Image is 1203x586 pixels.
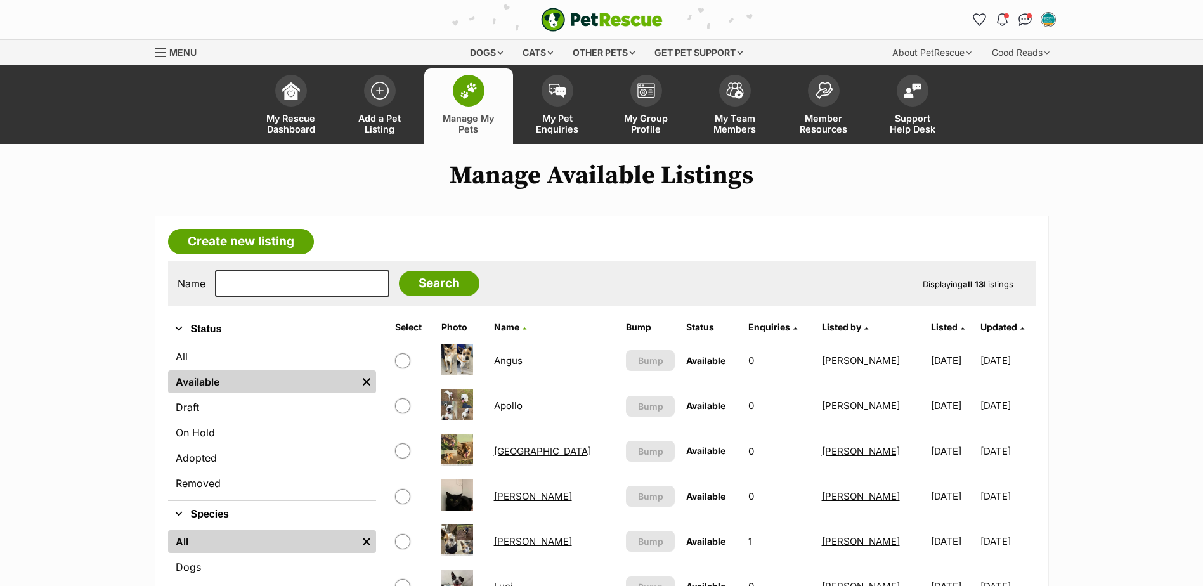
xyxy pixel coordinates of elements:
[168,556,376,578] a: Dogs
[822,400,900,412] a: [PERSON_NAME]
[168,530,357,553] a: All
[178,278,205,289] label: Name
[997,13,1007,26] img: notifications-46538b983faf8c2785f20acdc204bb7945ddae34d4c08c2a6579f10ce5e182be.svg
[564,40,644,65] div: Other pets
[822,535,900,547] a: [PERSON_NAME]
[980,339,1034,382] td: [DATE]
[514,40,562,65] div: Cats
[926,519,979,563] td: [DATE]
[638,354,663,367] span: Bump
[168,506,376,523] button: Species
[822,322,868,332] a: Listed by
[646,40,751,65] div: Get pet support
[626,350,675,371] button: Bump
[357,370,376,393] a: Remove filter
[868,68,957,144] a: Support Help Desk
[541,8,663,32] img: logo-e224e6f780fb5917bec1dbf3a21bbac754714ae5b6737aabdf751b685950b380.svg
[494,322,526,332] a: Name
[686,445,725,456] span: Available
[980,429,1034,473] td: [DATE]
[748,322,797,332] a: Enquiries
[494,322,519,332] span: Name
[980,519,1034,563] td: [DATE]
[494,490,572,502] a: [PERSON_NAME]
[1042,13,1055,26] img: Tameka Saville profile pic
[795,113,852,134] span: Member Resources
[743,474,816,518] td: 0
[686,491,725,502] span: Available
[980,474,1034,518] td: [DATE]
[926,384,979,427] td: [DATE]
[923,279,1013,289] span: Displaying Listings
[970,10,990,30] a: Favourites
[440,113,497,134] span: Manage My Pets
[638,535,663,548] span: Bump
[638,490,663,503] span: Bump
[263,113,320,134] span: My Rescue Dashboard
[743,519,816,563] td: 1
[884,113,941,134] span: Support Help Desk
[980,322,1017,332] span: Updated
[779,68,868,144] a: Member Resources
[168,321,376,337] button: Status
[169,47,197,58] span: Menu
[351,113,408,134] span: Add a Pet Listing
[618,113,675,134] span: My Group Profile
[155,40,205,63] a: Menu
[822,355,900,367] a: [PERSON_NAME]
[371,82,389,100] img: add-pet-listing-icon-0afa8454b4691262ce3f59096e99ab1cd57d4a30225e0717b998d2c9b9846f56.svg
[726,82,744,99] img: team-members-icon-5396bd8760b3fe7c0b43da4ab00e1e3bb1a5d9ba89233759b79545d2d3fc5d0d.svg
[1018,13,1032,26] img: chat-41dd97257d64d25036548639549fe6c8038ab92f7586957e7f3b1b290dea8141.svg
[904,83,921,98] img: help-desk-icon-fdf02630f3aa405de69fd3d07c3f3aa587a6932b1a1747fa1d2bba05be0121f9.svg
[822,322,861,332] span: Listed by
[513,68,602,144] a: My Pet Enquiries
[247,68,335,144] a: My Rescue Dashboard
[983,40,1058,65] div: Good Reads
[883,40,980,65] div: About PetRescue
[494,400,523,412] a: Apollo
[980,322,1024,332] a: Updated
[541,8,663,32] a: PetRescue
[335,68,424,144] a: Add a Pet Listing
[822,445,900,457] a: [PERSON_NAME]
[621,317,680,337] th: Bump
[926,429,979,473] td: [DATE]
[168,229,314,254] a: Create new listing
[992,10,1013,30] button: Notifications
[822,490,900,502] a: [PERSON_NAME]
[743,384,816,427] td: 0
[494,445,591,457] a: [GEOGRAPHIC_DATA]
[282,82,300,100] img: dashboard-icon-eb2f2d2d3e046f16d808141f083e7271f6b2e854fb5c12c21221c1fb7104beca.svg
[626,531,675,552] button: Bump
[748,322,790,332] span: translation missing: en.admin.listings.index.attributes.enquiries
[681,317,741,337] th: Status
[168,446,376,469] a: Adopted
[494,535,572,547] a: [PERSON_NAME]
[168,345,376,368] a: All
[436,317,488,337] th: Photo
[549,84,566,98] img: pet-enquiries-icon-7e3ad2cf08bfb03b45e93fb7055b45f3efa6380592205ae92323e6603595dc1f.svg
[357,530,376,553] a: Remove filter
[460,82,478,99] img: manage-my-pets-icon-02211641906a0b7f246fdf0571729dbe1e7629f14944591b6c1af311fb30b64b.svg
[963,279,984,289] strong: all 13
[602,68,691,144] a: My Group Profile
[638,445,663,458] span: Bump
[970,10,1058,30] ul: Account quick links
[815,82,833,99] img: member-resources-icon-8e73f808a243e03378d46382f2149f9095a855e16c252ad45f914b54edf8863c.svg
[626,396,675,417] button: Bump
[637,83,655,98] img: group-profile-icon-3fa3cf56718a62981997c0bc7e787c4b2cf8bcc04b72c1350f741eb67cf2f40e.svg
[494,355,523,367] a: Angus
[743,339,816,382] td: 0
[980,384,1034,427] td: [DATE]
[691,68,779,144] a: My Team Members
[168,421,376,444] a: On Hold
[931,322,958,332] span: Listed
[686,355,725,366] span: Available
[626,441,675,462] button: Bump
[168,370,357,393] a: Available
[926,339,979,382] td: [DATE]
[1038,10,1058,30] button: My account
[686,536,725,547] span: Available
[686,400,725,411] span: Available
[626,486,675,507] button: Bump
